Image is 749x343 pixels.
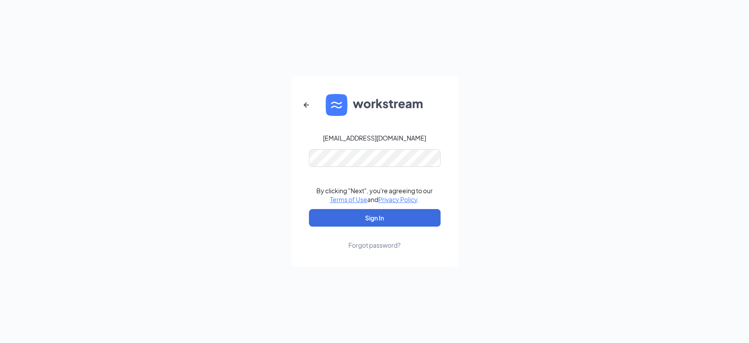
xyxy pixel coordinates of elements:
div: [EMAIL_ADDRESS][DOMAIN_NAME] [323,134,426,142]
div: By clicking "Next", you're agreeing to our and . [316,186,433,204]
div: Forgot password? [348,241,401,249]
button: Sign In [309,209,441,227]
button: ArrowLeftNew [296,94,317,116]
a: Privacy Policy [378,195,417,203]
a: Forgot password? [348,227,401,249]
img: WS logo and Workstream text [326,94,424,116]
svg: ArrowLeftNew [301,100,312,110]
a: Terms of Use [330,195,367,203]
